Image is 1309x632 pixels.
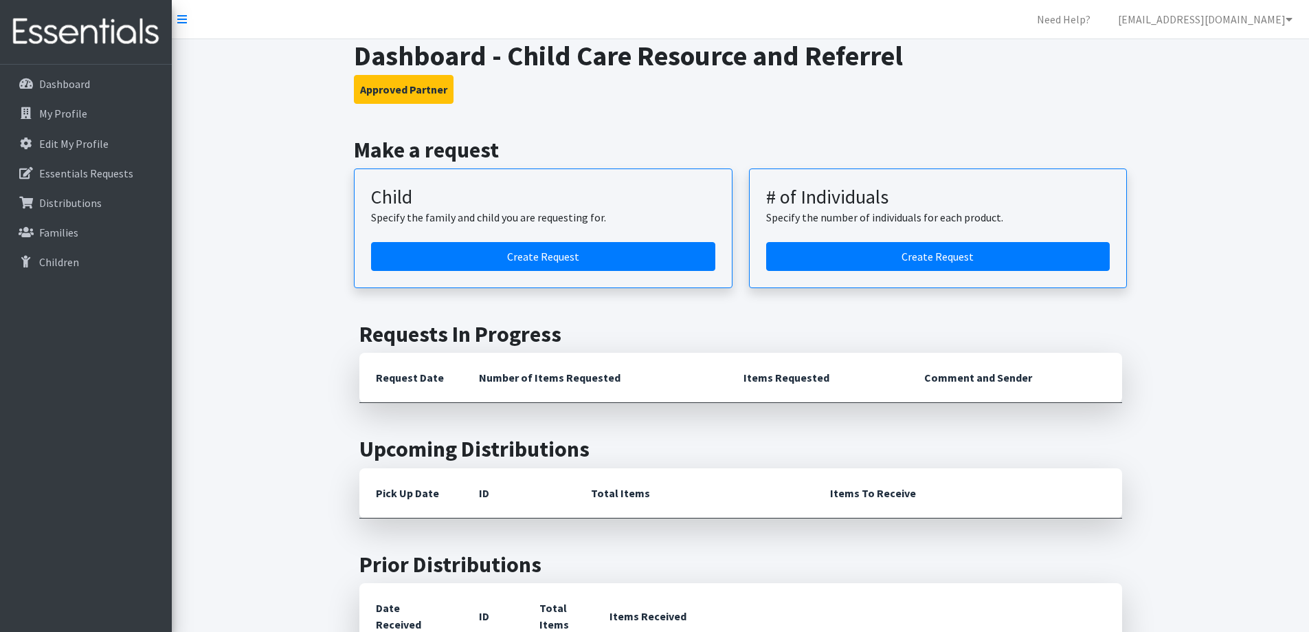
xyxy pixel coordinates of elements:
th: Items Requested [727,353,908,403]
th: Total Items [574,468,814,519]
p: My Profile [39,107,87,120]
a: Need Help? [1026,6,1101,33]
h2: Make a request [354,137,1127,163]
p: Distributions [39,196,102,210]
h3: Child [371,186,715,209]
h2: Upcoming Distributions [359,436,1122,462]
p: Specify the number of individuals for each product. [766,209,1110,226]
button: Approved Partner [354,75,454,104]
h2: Requests In Progress [359,321,1122,347]
p: Edit My Profile [39,137,109,151]
th: Number of Items Requested [462,353,728,403]
img: HumanEssentials [5,9,166,55]
th: Items To Receive [814,468,1122,519]
a: Distributions [5,189,166,217]
a: Essentials Requests [5,160,166,187]
p: Families [39,226,78,239]
p: Essentials Requests [39,166,133,180]
a: [EMAIL_ADDRESS][DOMAIN_NAME] [1107,6,1304,33]
a: Dashboard [5,70,166,98]
p: Children [39,255,79,269]
a: Create a request by number of individuals [766,242,1110,271]
h3: # of Individuals [766,186,1110,209]
a: Create a request for a child or family [371,242,715,271]
th: Comment and Sender [908,353,1121,403]
h1: Dashboard - Child Care Resource and Referrel [354,39,1127,72]
a: Children [5,248,166,276]
th: ID [462,468,574,519]
p: Dashboard [39,77,90,91]
th: Request Date [359,353,462,403]
a: My Profile [5,100,166,127]
h2: Prior Distributions [359,552,1122,578]
a: Edit My Profile [5,130,166,157]
a: Families [5,219,166,246]
th: Pick Up Date [359,468,462,519]
p: Specify the family and child you are requesting for. [371,209,715,226]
